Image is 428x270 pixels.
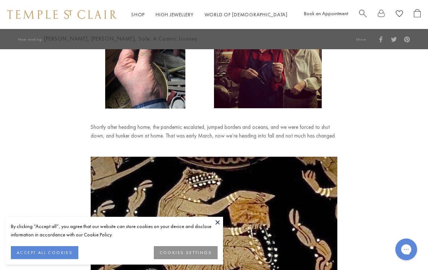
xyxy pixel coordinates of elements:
[205,11,288,18] a: World of [DEMOGRAPHIC_DATA]World of [DEMOGRAPHIC_DATA]
[131,11,145,18] a: ShopShop
[7,10,117,19] img: Temple St. Clair
[18,37,43,42] span: Now reading:
[154,246,218,259] button: COOKIES SETTINGS
[396,9,403,20] a: View Wishlist
[11,246,78,259] button: ACCEPT ALL COOKIES
[131,10,288,19] nav: Main navigation
[156,11,194,18] a: High JewelleryHigh Jewellery
[304,10,348,17] a: Book an Appointment
[414,9,421,20] a: Open Shopping Bag
[44,34,244,43] span: [PERSON_NAME], [PERSON_NAME], Sole: A Cosmic Journey
[359,9,367,20] a: Search
[392,236,421,263] iframe: Gorgias live chat messenger
[11,222,218,239] div: By clicking “Accept all”, you agree that our website can store cookies on your device and disclos...
[356,37,366,42] span: Share
[91,123,337,141] p: Shortly after heading home, the pandemic escalated, jumped borders and oceans, and we were forced...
